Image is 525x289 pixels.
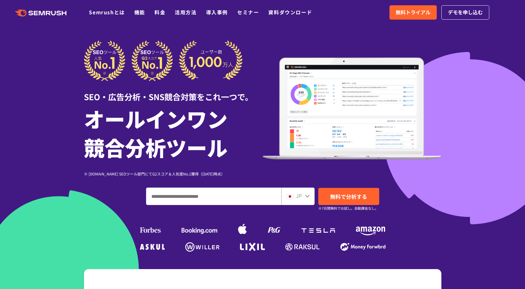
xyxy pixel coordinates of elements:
a: セミナー [237,8,259,16]
small: ※7日間無料でお試し。自動課金なし。 [318,205,378,211]
span: デモを申し込む [448,8,483,16]
div: SEO・広告分析・SNS競合対策をこれ一つで。 [84,81,263,103]
input: ドメイン、キーワードまたはURLを入力してください [146,188,281,205]
a: 導入事例 [206,8,228,16]
a: 活用方法 [175,8,196,16]
a: 無料で分析する [318,188,379,205]
span: 無料で分析する [330,193,367,200]
a: 料金 [154,8,165,16]
a: 機能 [134,8,145,16]
div: ※ [DOMAIN_NAME] SEOツール部門にてG2スコア＆人気度No.1獲得（[DATE]時点） [84,171,263,177]
a: 資料ダウンロード [268,8,312,16]
h1: オールインワン 競合分析ツール [84,104,263,161]
a: Semrushとは [89,8,125,16]
a: 無料トライアル [389,5,437,20]
a: デモを申し込む [441,5,489,20]
span: JP [296,192,302,199]
span: 無料トライアル [396,8,431,16]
